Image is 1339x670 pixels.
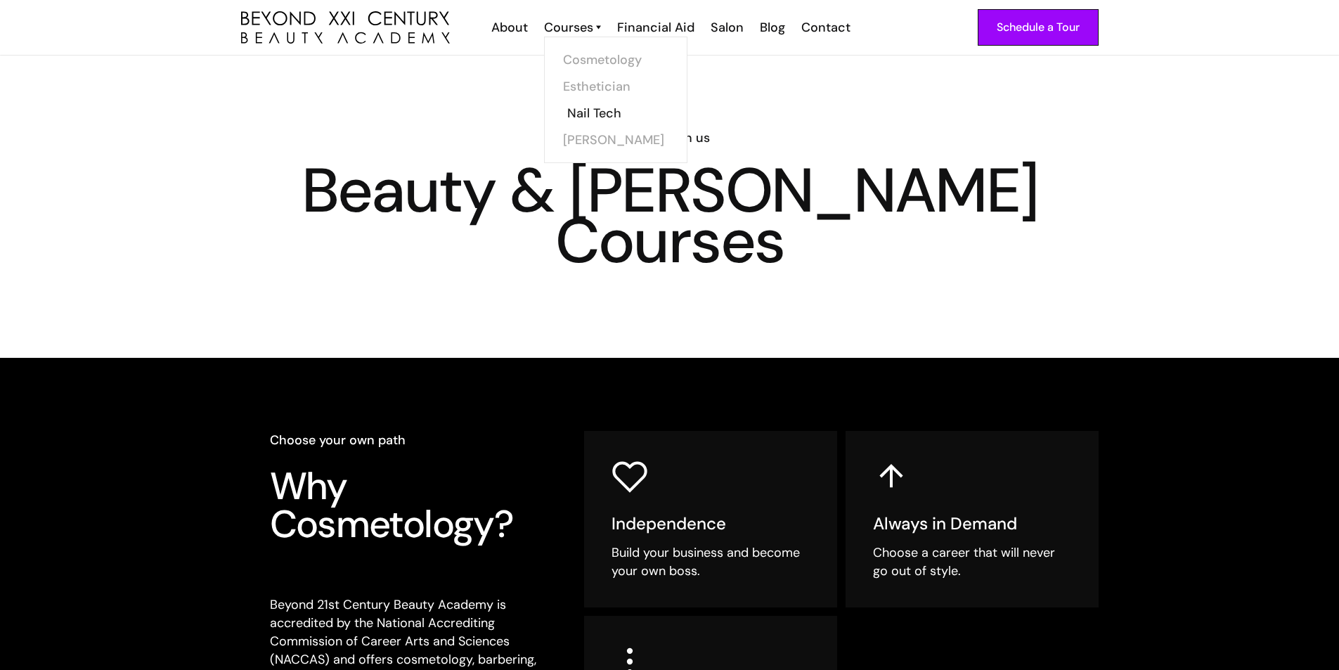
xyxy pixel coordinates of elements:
h5: Always in Demand [873,513,1071,534]
nav: Courses [544,37,687,163]
h6: Choose your own path [270,431,544,449]
div: Courses [544,18,593,37]
a: Courses [544,18,601,37]
h1: Beauty & [PERSON_NAME] Courses [241,165,1099,266]
div: About [491,18,528,37]
a: About [482,18,535,37]
a: Schedule a Tour [978,9,1099,46]
div: Choose a career that will never go out of style. [873,543,1071,580]
a: Salon [701,18,751,37]
img: beyond 21st century beauty academy logo [241,11,450,44]
div: Contact [801,18,850,37]
img: heart icon [612,458,648,495]
div: Salon [711,18,744,37]
a: Financial Aid [608,18,701,37]
div: Schedule a Tour [997,18,1080,37]
a: home [241,11,450,44]
h3: Why Cosmetology? [270,468,544,543]
a: Cosmetology [563,46,668,73]
a: [PERSON_NAME] [563,127,668,153]
img: up arrow [873,458,910,495]
a: Nail Tech [567,100,673,127]
div: Blog [760,18,785,37]
a: Blog [751,18,792,37]
h6: Learn with us [241,129,1099,147]
a: Esthetician [563,73,668,100]
div: Financial Aid [617,18,694,37]
a: Contact [792,18,858,37]
div: Build your business and become your own boss. [612,543,810,580]
h5: Independence [612,513,810,534]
